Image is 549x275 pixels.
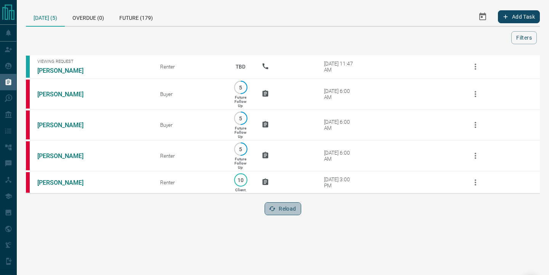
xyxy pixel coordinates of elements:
[160,91,219,97] div: Buyer
[324,176,356,189] div: [DATE] 3:00 PM
[26,80,30,109] div: property.ca
[112,8,161,26] div: Future (179)
[234,157,246,169] p: Future Follow Up
[498,10,540,23] button: Add Task
[324,61,356,73] div: [DATE] 11:47 AM
[160,153,219,159] div: Renter
[234,95,246,108] p: Future Follow Up
[231,56,250,77] p: TBD
[26,56,30,78] div: condos.ca
[238,146,244,152] p: 5
[324,150,356,162] div: [DATE] 6:00 AM
[160,64,219,70] div: Renter
[324,119,356,131] div: [DATE] 6:00 AM
[37,67,95,74] a: [PERSON_NAME]
[234,126,246,139] p: Future Follow Up
[160,122,219,128] div: Buyer
[474,8,492,26] button: Select Date Range
[324,88,356,100] div: [DATE] 6:00 AM
[238,85,244,90] p: 5
[65,8,112,26] div: Overdue (0)
[235,188,246,192] p: Client
[37,179,95,186] a: [PERSON_NAME]
[511,31,537,44] button: Filters
[37,59,149,64] span: Viewing Request
[265,202,301,215] button: Reload
[26,141,30,170] div: property.ca
[37,152,95,160] a: [PERSON_NAME]
[238,115,244,121] p: 5
[37,91,95,98] a: [PERSON_NAME]
[37,122,95,129] a: [PERSON_NAME]
[26,8,65,27] div: [DATE] (5)
[26,110,30,139] div: property.ca
[160,179,219,185] div: Renter
[26,172,30,193] div: property.ca
[238,177,244,183] p: 10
